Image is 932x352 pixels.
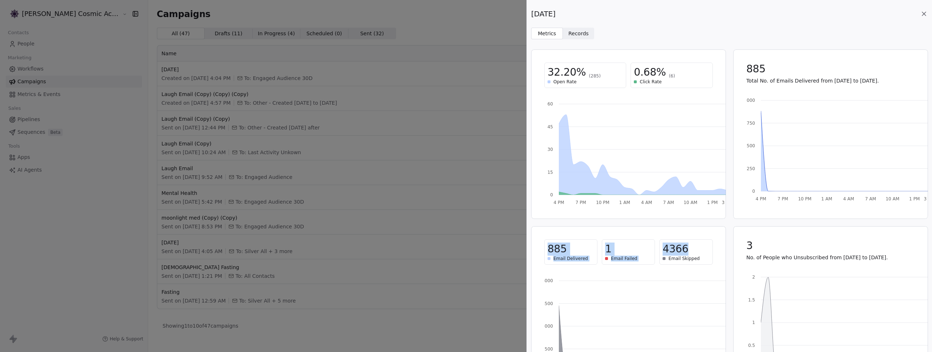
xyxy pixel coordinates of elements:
tspan: 4 PM [755,196,766,201]
tspan: 10 AM [885,196,899,201]
tspan: 4 AM [641,200,652,205]
span: 0.68% [634,66,666,79]
tspan: 0 [550,192,553,197]
span: Email Failed [611,256,637,261]
span: Click Rate [640,79,662,85]
p: Total No. of Emails Delivered from [DATE] to [DATE]. [746,77,915,84]
span: Email Delivered [553,256,588,261]
tspan: 3000 [542,324,553,329]
tspan: 7 PM [777,196,788,201]
span: 32.20% [548,66,586,79]
tspan: 7 PM [576,200,586,205]
tspan: 1 PM [707,200,718,205]
tspan: 30 [548,147,553,152]
tspan: 1 [752,320,755,325]
tspan: 1 AM [619,200,630,205]
span: Email Skipped [668,256,700,261]
tspan: 0 [752,189,755,194]
tspan: 4 PM [553,200,564,205]
tspan: 6000 [542,278,553,283]
tspan: 10 AM [684,200,698,205]
span: (6) [669,73,675,79]
tspan: 3 PM [722,200,732,205]
span: 3 [746,239,753,252]
span: 4366 [663,243,688,256]
span: Open Rate [553,79,577,85]
tspan: 1500 [542,347,553,352]
tspan: 45 [548,124,553,129]
span: (285) [589,73,601,79]
span: Records [568,30,589,37]
tspan: 10 PM [798,196,811,201]
span: [DATE] [531,9,556,19]
tspan: 250 [747,166,755,171]
tspan: 0.5 [748,343,755,348]
tspan: 15 [548,170,553,175]
tspan: 1 AM [821,196,832,201]
span: 1 [605,243,612,256]
tspan: 1 PM [909,196,920,201]
tspan: 500 [747,143,755,148]
tspan: 750 [747,121,755,126]
tspan: 60 [548,101,553,107]
tspan: 4 AM [843,196,854,201]
span: 885 [746,63,766,76]
tspan: 7 AM [663,200,674,205]
tspan: 1000 [744,98,755,103]
tspan: 4500 [542,301,553,306]
tspan: 1.5 [748,297,755,303]
p: No. of People who Unsubscribed from [DATE] to [DATE]. [746,254,915,261]
tspan: 2 [752,275,755,280]
span: 885 [548,243,567,256]
tspan: 10 PM [596,200,609,205]
tspan: 7 AM [865,196,876,201]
